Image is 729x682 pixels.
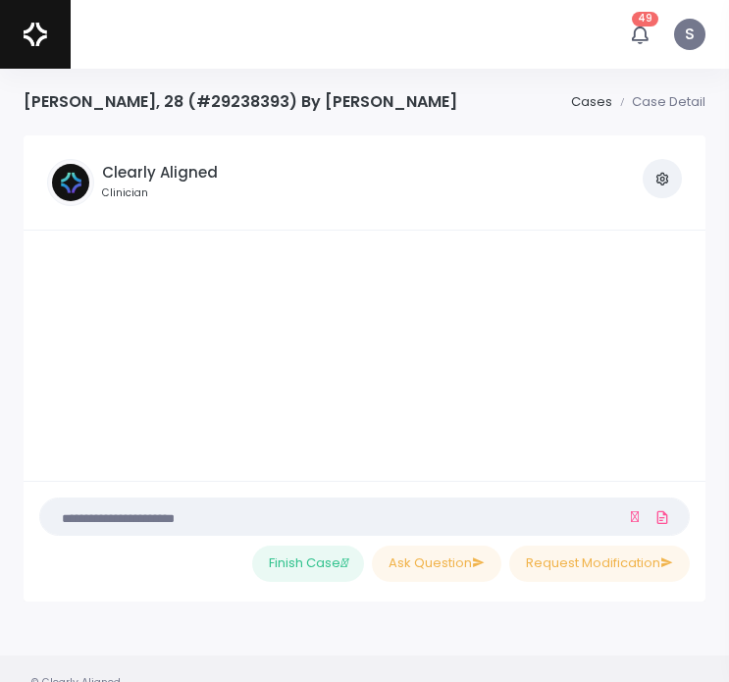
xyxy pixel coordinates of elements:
span: 49 [632,12,658,26]
span: S [674,19,705,50]
li: Case Detail [612,92,705,112]
img: Logo Horizontal [24,14,47,55]
h5: Clearly Aligned [102,164,218,182]
button: Ask Question [372,546,501,582]
a: Add Files [651,499,674,535]
button: Request Modification [509,546,690,582]
button: Finish Case [252,546,364,582]
h4: [PERSON_NAME], 28 (#29238393) By [PERSON_NAME] [24,92,457,111]
small: Clinician [102,185,218,201]
a: Add Loom Video [627,509,643,525]
a: Cases [571,92,612,111]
